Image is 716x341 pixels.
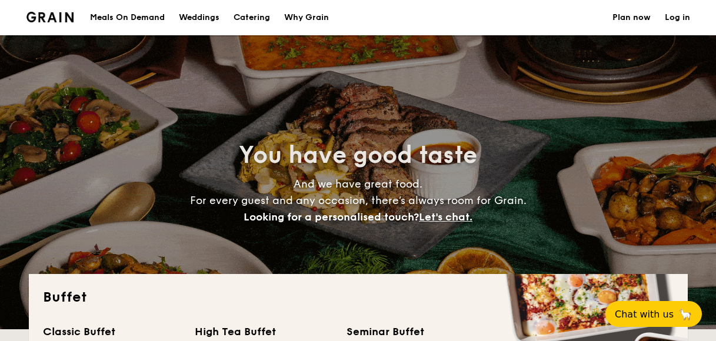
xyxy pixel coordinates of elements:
img: Grain [26,12,74,22]
a: Logotype [26,12,74,22]
div: High Tea Buffet [195,323,332,340]
button: Chat with us🦙 [605,301,702,327]
div: Seminar Buffet [347,323,484,340]
div: Classic Buffet [43,323,181,340]
span: Let's chat. [419,210,472,223]
h2: Buffet [43,288,674,307]
span: Chat with us [615,309,674,320]
span: 🦙 [678,307,692,321]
